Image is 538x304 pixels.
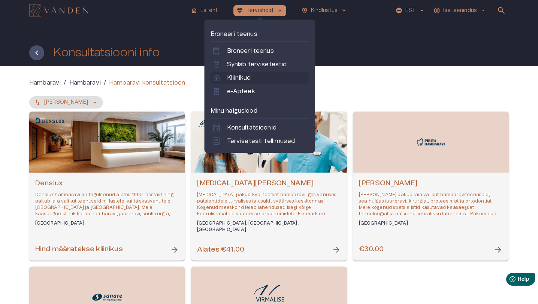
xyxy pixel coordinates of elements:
[227,73,251,82] p: Kliinikud
[197,192,341,218] p: [MEDICAL_DATA] pakub kvaliteetset hambaravi igas vanuses patsientidele turvalises ja usaldusväärs...
[332,245,341,254] span: arrow_forward
[109,78,185,87] p: Hambaravi konsultatsioon
[311,7,338,15] p: Kindlustus
[227,87,255,96] p: e-Apteek
[35,220,179,227] h6: [GEOGRAPHIC_DATA]
[227,60,287,69] p: Synlab tervisetestid
[35,179,179,189] h6: Denslux
[53,46,160,59] h1: Konsultatsiooni info
[29,4,88,16] img: Vanden logo
[395,5,426,16] button: EST
[416,137,446,147] img: Pirita Hambaravi logo
[29,96,103,109] button: [PERSON_NAME]
[212,73,308,82] a: home_healthKliinikud
[212,60,221,69] span: labs
[353,112,509,261] a: Open selected supplier available booking dates
[29,78,61,87] a: Hambaravi
[212,137,221,146] span: lab_profile
[197,220,341,233] h6: [GEOGRAPHIC_DATA], [GEOGRAPHIC_DATA], [GEOGRAPHIC_DATA]
[276,7,283,14] span: keyboard_arrow_up
[212,123,221,132] span: event
[170,245,179,254] span: arrow_forward
[359,179,503,189] h6: [PERSON_NAME]
[359,220,503,227] h6: [GEOGRAPHIC_DATA]
[35,117,65,124] img: Denslux logo
[301,7,308,14] span: health_and_safety
[197,179,341,189] h6: [MEDICAL_DATA][PERSON_NAME]
[212,46,221,55] span: calendar_add_on
[191,7,197,14] span: home
[69,78,101,87] a: Hambaravi
[443,7,477,15] p: Iseteenindus
[298,5,351,16] button: health_and_safetyKindlustuskeyboard_arrow_down
[341,7,347,14] span: keyboard_arrow_down
[44,98,88,106] p: [PERSON_NAME]
[29,45,44,60] button: Tagasi
[227,137,295,146] p: Tervisetesti tellimused
[29,5,185,16] a: Navigate to homepage
[480,7,487,14] span: arrow_drop_down
[480,270,538,291] iframe: Help widget launcher
[35,244,123,255] h6: Hind määratakse kliinikus
[227,46,274,55] p: Broneeri teenus
[233,5,286,16] button: ecg_heartTervishoidkeyboard_arrow_up
[212,60,308,69] a: labsSynlab tervisetestid
[64,78,66,87] p: /
[246,7,273,15] p: Tervishoid
[212,73,221,82] span: home_health
[212,46,308,55] a: calendar_add_onBroneeri teenus
[35,192,179,218] p: Denslux hambaravi on tegutsenud alates 1993. aastast ning pakub laia valikut teenuseid nii lastel...
[188,5,221,16] button: homeEsileht
[497,6,506,15] span: search
[92,292,122,303] img: Sanare hambakliinik logo
[191,112,347,261] a: Open selected supplier available booking dates
[29,112,185,261] a: Open selected supplier available booking dates
[104,78,106,87] p: /
[494,3,509,18] button: open search modal
[197,117,227,129] img: Maxilla Hambakliinik logo
[212,87,308,96] a: medicatione-Apteek
[405,7,415,15] p: EST
[494,245,503,254] span: arrow_forward
[212,137,308,146] a: lab_profileTervisetesti tellimused
[212,123,308,132] a: eventKonsultatsioonid
[212,87,221,96] span: medication
[227,123,276,132] p: Konsultatsioonid
[432,5,488,16] button: Iseteenindusarrow_drop_down
[211,106,309,115] p: Minu haiguslood
[359,244,384,255] h6: €30.00
[236,7,243,14] span: ecg_heart
[197,245,244,255] h6: Alates €41.00
[359,192,503,218] p: [PERSON_NAME] pakub laia valikut hambaraviteenuseid, sealhulgas juureravi, kirurgiat, proteesimis...
[200,7,218,15] p: Esileht
[211,30,309,39] p: Broneeri teenus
